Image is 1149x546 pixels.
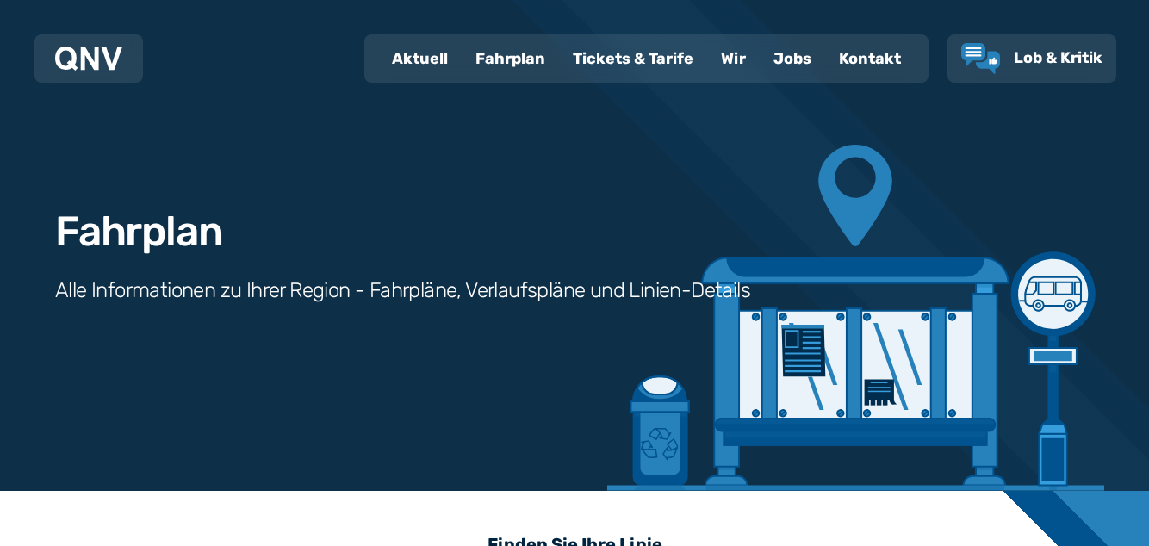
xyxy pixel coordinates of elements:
[55,47,122,71] img: QNV Logo
[55,41,122,76] a: QNV Logo
[55,276,750,304] h3: Alle Informationen zu Ihrer Region - Fahrpläne, Verlaufspläne und Linien-Details
[559,36,707,81] a: Tickets & Tarife
[462,36,559,81] a: Fahrplan
[378,36,462,81] a: Aktuell
[1014,48,1102,67] span: Lob & Kritik
[825,36,915,81] a: Kontakt
[707,36,760,81] a: Wir
[961,43,1102,74] a: Lob & Kritik
[760,36,825,81] a: Jobs
[55,211,222,252] h1: Fahrplan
